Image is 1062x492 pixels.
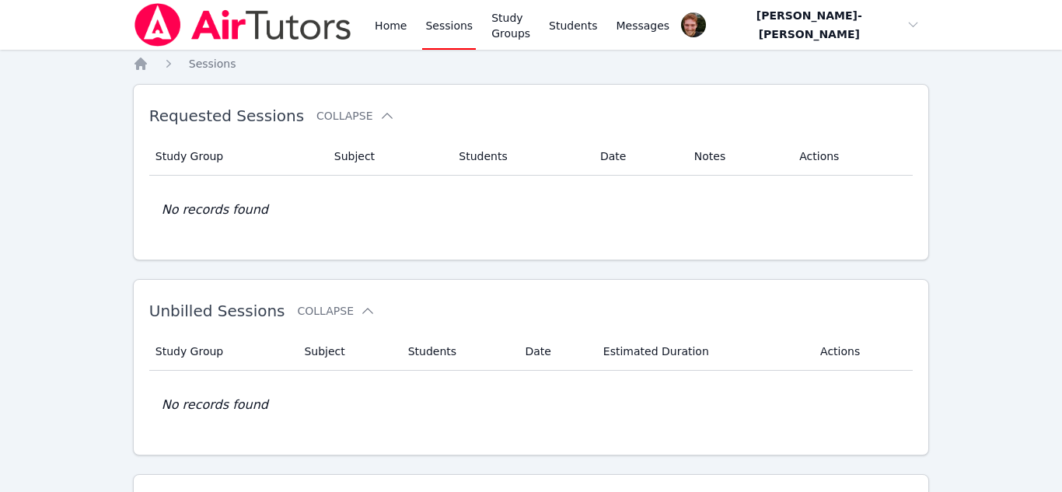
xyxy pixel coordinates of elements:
[617,18,670,33] span: Messages
[594,333,811,371] th: Estimated Duration
[149,138,325,176] th: Study Group
[811,333,913,371] th: Actions
[399,333,516,371] th: Students
[149,302,285,320] span: Unbilled Sessions
[189,58,236,70] span: Sessions
[133,3,353,47] img: Air Tutors
[515,333,593,371] th: Date
[149,176,914,244] td: No records found
[295,333,398,371] th: Subject
[591,138,685,176] th: Date
[685,138,790,176] th: Notes
[449,138,591,176] th: Students
[298,303,376,319] button: Collapse
[133,56,930,72] nav: Breadcrumb
[325,138,450,176] th: Subject
[790,138,913,176] th: Actions
[149,333,295,371] th: Study Group
[189,56,236,72] a: Sessions
[316,108,394,124] button: Collapse
[149,371,914,439] td: No records found
[149,106,304,125] span: Requested Sessions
